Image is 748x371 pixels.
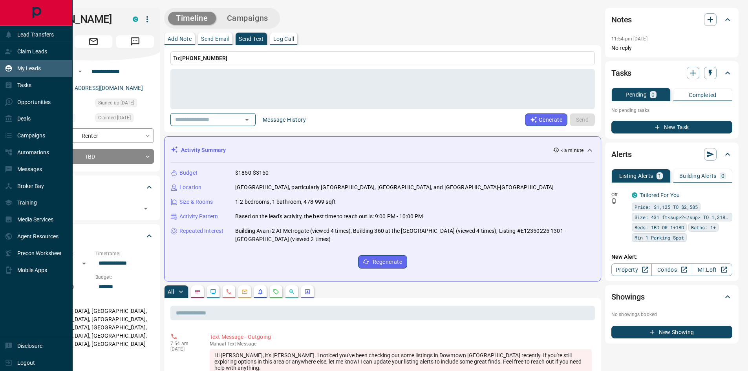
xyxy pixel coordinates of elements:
[241,289,248,295] svg: Emails
[273,36,294,42] p: Log Call
[619,173,653,179] p: Listing Alerts
[33,298,154,305] p: Areas Searched:
[95,250,154,257] p: Timeframe:
[33,355,154,362] p: Motivation:
[611,67,631,79] h2: Tasks
[54,85,143,91] a: [EMAIL_ADDRESS][DOMAIN_NAME]
[611,311,732,318] p: No showings booked
[625,92,647,97] p: Pending
[611,10,732,29] div: Notes
[98,114,131,122] span: Claimed [DATE]
[358,255,407,269] button: Regenerate
[611,36,647,42] p: 11:54 pm [DATE]
[179,198,213,206] p: Size & Rooms
[210,289,216,295] svg: Lead Browsing Activity
[98,99,134,107] span: Signed up [DATE]
[635,223,684,231] span: Beds: 1BD OR 1+1BD
[611,291,645,303] h2: Showings
[226,289,232,295] svg: Calls
[611,263,652,276] a: Property
[201,36,229,42] p: Send Email
[257,289,263,295] svg: Listing Alerts
[170,341,198,346] p: 7:54 am
[611,326,732,338] button: New Showing
[181,146,226,154] p: Activity Summary
[640,192,680,198] a: Tailored For You
[635,234,684,241] span: Min 1 Parking Spot
[235,183,554,192] p: [GEOGRAPHIC_DATA], particularly [GEOGRAPHIC_DATA], [GEOGRAPHIC_DATA], and [GEOGRAPHIC_DATA]-[GEOG...
[170,346,198,352] p: [DATE]
[611,44,732,52] p: No reply
[635,213,730,221] span: Size: 431 ft<sup>2</sup> TO 1,318 ft<sup>2</sup>
[168,289,174,294] p: All
[210,341,226,347] span: manual
[140,203,151,214] button: Open
[679,173,717,179] p: Building Alerts
[611,121,732,133] button: New Task
[611,287,732,306] div: Showings
[611,191,627,198] p: Off
[632,192,637,198] div: condos.ca
[658,173,661,179] p: 1
[289,289,295,295] svg: Opportunities
[611,148,632,161] h2: Alerts
[180,55,227,61] span: [PHONE_NUMBER]
[635,203,698,211] span: Price: $1,125 TO $2,585
[651,92,655,97] p: 0
[33,13,121,26] h1: [PERSON_NAME]
[235,212,423,221] p: Based on the lead's activity, the best time to reach out is: 9:00 PM - 10:00 PM
[611,145,732,164] div: Alerts
[304,289,311,295] svg: Agent Actions
[258,113,311,126] button: Message History
[179,183,201,192] p: Location
[273,289,279,295] svg: Requests
[33,227,154,245] div: Criteria
[611,64,732,82] div: Tasks
[721,173,724,179] p: 0
[241,114,252,125] button: Open
[239,36,264,42] p: Send Text
[33,128,154,143] div: Renter
[179,212,218,221] p: Activity Pattern
[689,92,717,98] p: Completed
[75,67,85,76] button: Open
[170,51,595,65] p: To:
[691,223,716,231] span: Baths: 1+
[219,12,276,25] button: Campaigns
[95,274,154,281] p: Budget:
[611,13,632,26] h2: Notes
[611,104,732,116] p: No pending tasks
[235,227,594,243] p: Building Avani 2 At Metrogate (viewed 4 times), Building 360 at the [GEOGRAPHIC_DATA] (viewed 4 t...
[179,169,198,177] p: Budget
[33,305,154,351] p: [GEOGRAPHIC_DATA], [GEOGRAPHIC_DATA], [GEOGRAPHIC_DATA], [GEOGRAPHIC_DATA], [GEOGRAPHIC_DATA], [G...
[95,99,154,110] div: Mon Aug 25 2025
[235,198,336,206] p: 1-2 bedrooms, 1 bathroom, 478-999 sqft
[611,253,732,261] p: New Alert:
[168,12,216,25] button: Timeline
[168,36,192,42] p: Add Note
[561,147,583,154] p: < a minute
[651,263,692,276] a: Condos
[194,289,201,295] svg: Notes
[95,113,154,124] div: Mon Aug 25 2025
[611,198,617,204] svg: Push Notification Only
[179,227,223,235] p: Repeated Interest
[210,333,592,341] p: Text Message - Outgoing
[33,149,154,164] div: TBD
[692,263,732,276] a: Mr.Loft
[210,341,592,347] p: Text Message
[116,35,154,48] span: Message
[525,113,567,126] button: Generate
[235,169,269,177] p: $1850-$3150
[171,143,594,157] div: Activity Summary< a minute
[133,16,138,22] div: condos.ca
[33,178,154,197] div: Tags
[75,35,112,48] span: Email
